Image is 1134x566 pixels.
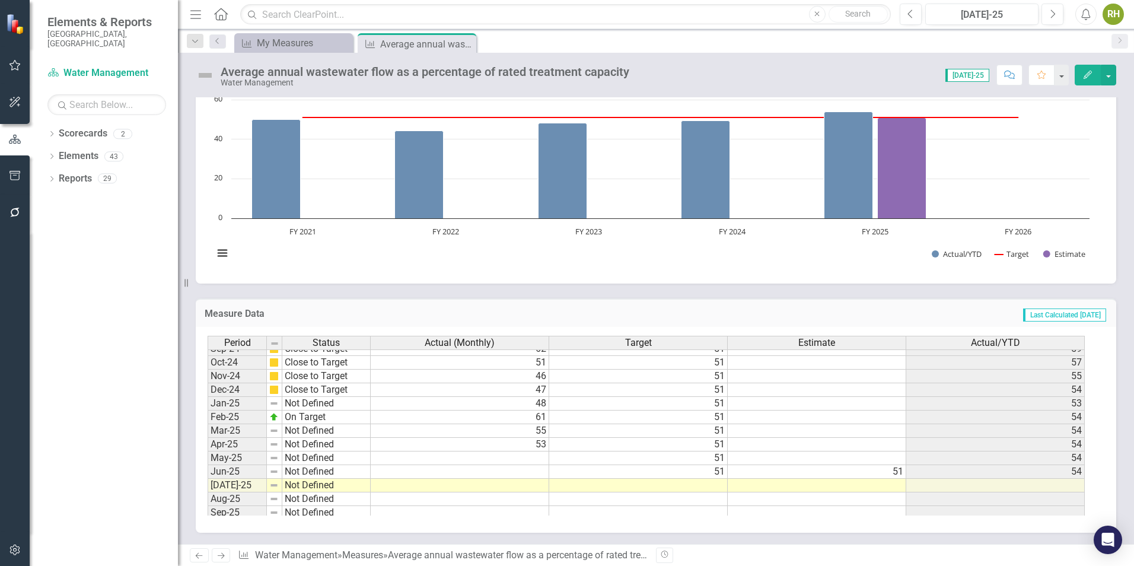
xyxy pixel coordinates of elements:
a: Elements [59,150,98,163]
div: 43 [104,151,123,161]
div: 29 [98,174,117,184]
td: Close to Target [282,383,371,397]
img: 8DAGhfEEPCf229AAAAAElFTkSuQmCC [270,339,279,348]
input: Search Below... [47,94,166,115]
td: 47 [371,383,549,397]
a: Water Management [47,66,166,80]
button: View chart menu, Chart [214,245,231,262]
td: 51 [549,411,728,424]
span: Period [224,338,251,348]
path: FY 2025 , 51. Estimate. [878,117,926,218]
img: cBAA0RP0Y6D5n+AAAAAElFTkSuQmCC [269,358,279,367]
span: Target [625,338,652,348]
button: Show Estimate [1043,249,1085,259]
td: 54 [906,438,1085,451]
h3: Measure Data [205,309,580,319]
path: FY 2025 , 53.8. Actual/YTD. [824,112,873,218]
text: 60 [214,93,222,104]
td: [DATE]-25 [208,479,267,492]
td: 55 [371,424,549,438]
a: Scorecards [59,127,107,141]
td: 54 [906,424,1085,438]
span: Actual/YTD [971,338,1020,348]
td: Jan-25 [208,397,267,411]
div: My Measures [257,36,350,50]
td: 54 [906,465,1085,479]
td: 48 [371,397,549,411]
g: Actual/YTD, series 1 of 3. Bar series with 6 bars. [252,100,1019,219]
td: Not Defined [282,424,371,438]
button: RH [1103,4,1124,25]
div: 2 [113,129,132,139]
path: FY 2023, 48.16666666. Actual/YTD. [539,123,587,218]
path: FY 2021, 49.91666666. Actual/YTD. [252,119,301,218]
text: FY 2025 [862,226,888,237]
span: Actual (Monthly) [425,338,495,348]
path: FY 2024, 49.25. Actual/YTD. [681,120,730,218]
td: Not Defined [282,397,371,411]
span: Search [845,9,871,18]
text: FY 2024 [719,226,746,237]
button: Show Target [995,249,1030,259]
svg: Interactive chart [208,94,1095,272]
img: 8DAGhfEEPCf229AAAAAElFTkSuQmCC [269,426,279,435]
td: May-25 [208,451,267,465]
td: 54 [906,411,1085,424]
span: Elements & Reports [47,15,166,29]
td: 51 [549,356,728,370]
img: 8DAGhfEEPCf229AAAAAElFTkSuQmCC [269,481,279,490]
img: 8DAGhfEEPCf229AAAAAElFTkSuQmCC [269,399,279,408]
img: zOikAAAAAElFTkSuQmCC [269,412,279,422]
a: Water Management [255,549,337,561]
td: 53 [906,397,1085,411]
input: Search ClearPoint... [240,4,891,25]
path: FY 2022, 44.33333333. Actual/YTD. [395,131,444,218]
div: Chart. Highcharts interactive chart. [208,94,1104,272]
a: My Measures [237,36,350,50]
button: Search [829,6,888,23]
td: 51 [549,370,728,383]
td: On Target [282,411,371,424]
div: [DATE]-25 [929,8,1034,22]
td: 46 [371,370,549,383]
td: 51 [549,451,728,465]
div: Average annual wastewater flow as a percentage of rated treatment capacity [388,549,708,561]
img: ClearPoint Strategy [6,14,27,34]
span: Last Calculated [DATE] [1023,309,1106,322]
img: 8DAGhfEEPCf229AAAAAElFTkSuQmCC [269,440,279,449]
span: Status [313,338,340,348]
td: 51 [371,356,549,370]
td: 53 [371,438,549,451]
img: 8DAGhfEEPCf229AAAAAElFTkSuQmCC [269,453,279,463]
text: FY 2021 [289,226,316,237]
text: FY 2026 [1005,226,1031,237]
td: 51 [549,465,728,479]
img: Not Defined [196,66,215,85]
div: Average annual wastewater flow as a percentage of rated treatment capacity [221,65,629,78]
td: 51 [728,465,906,479]
td: Close to Target [282,370,371,383]
td: 54 [906,383,1085,397]
button: [DATE]-25 [925,4,1039,25]
text: FY 2023 [575,226,602,237]
img: 8DAGhfEEPCf229AAAAAElFTkSuQmCC [269,494,279,504]
td: 55 [906,370,1085,383]
text: 0 [218,212,222,222]
text: 20 [214,172,222,183]
td: Not Defined [282,506,371,520]
a: Measures [342,549,383,561]
div: Water Management [221,78,629,87]
text: 40 [214,133,222,144]
td: Feb-25 [208,411,267,424]
td: Not Defined [282,479,371,492]
td: 54 [906,451,1085,465]
div: Average annual wastewater flow as a percentage of rated treatment capacity [380,37,473,52]
td: Aug-25 [208,492,267,506]
td: 51 [549,438,728,451]
td: 51 [549,424,728,438]
td: Not Defined [282,465,371,479]
span: [DATE]-25 [945,69,989,82]
td: Close to Target [282,356,371,370]
img: cBAA0RP0Y6D5n+AAAAAElFTkSuQmCC [269,385,279,395]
